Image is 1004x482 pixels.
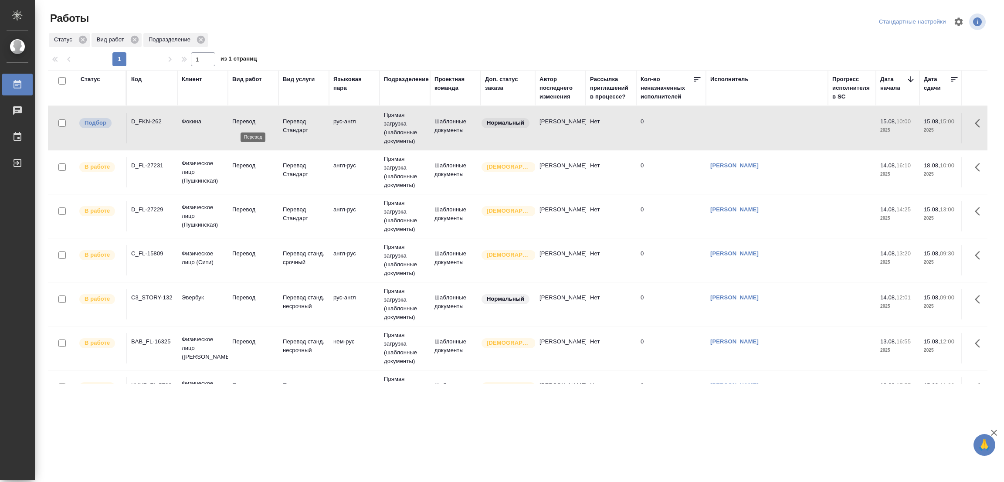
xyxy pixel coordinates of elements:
td: Прямая загрузка (шаблонные документы) [380,106,430,150]
div: Дата начала [880,75,906,92]
td: Нет [586,201,636,231]
p: 2025 [924,126,959,135]
p: 2025 [880,214,915,223]
td: 0 [636,377,706,407]
a: [PERSON_NAME] [710,382,759,389]
td: Прямая загрузка (шаблонные документы) [380,326,430,370]
p: 16:55 [896,338,911,345]
p: 2025 [924,170,959,179]
td: Нет [586,289,636,319]
p: 09:30 [940,250,954,257]
td: Шаблонные документы [430,201,481,231]
div: D_FL-27231 [131,161,173,170]
p: 2025 [924,302,959,311]
div: D_FKN-262 [131,117,173,126]
td: Нет [586,157,636,187]
p: [DEMOGRAPHIC_DATA] [487,383,530,391]
p: Физическое лицо (Пушкинская) [182,203,224,229]
p: Перевод [232,293,274,302]
p: Перевод станд. несрочный [283,293,325,311]
td: [PERSON_NAME] [535,289,586,319]
div: Подразделение [384,75,429,84]
p: 12:01 [896,294,911,301]
td: 0 [636,113,706,143]
div: Исполнитель выполняет работу [78,293,122,305]
td: 0 [636,333,706,363]
td: англ-рус [329,245,380,275]
p: 15.08, [924,294,940,301]
div: BAB_FL-16325 [131,337,173,346]
button: Здесь прячутся важные кнопки [970,245,990,266]
p: Подбор [85,119,106,127]
td: [PERSON_NAME] [535,113,586,143]
td: Прямая загрузка (шаблонные документы) [380,150,430,194]
p: 14.08, [880,294,896,301]
p: 2025 [880,346,915,355]
div: Рассылка приглашений в процессе? [590,75,632,101]
p: 2025 [880,258,915,267]
p: 15.08, [924,382,940,389]
button: Здесь прячутся важные кнопки [970,377,990,398]
p: Перевод [232,161,274,170]
div: Статус [81,75,100,84]
p: 10:00 [940,162,954,169]
div: Исполнитель [710,75,749,84]
p: Перевод Стандарт [283,205,325,223]
p: 13.08, [880,338,896,345]
p: Перевод станд. срочный [283,249,325,267]
div: Вид работ [92,33,142,47]
td: [PERSON_NAME] [535,377,586,407]
p: В работе [85,163,110,171]
p: 14.08, [880,250,896,257]
div: Кол-во неназначенных исполнителей [641,75,693,101]
p: Нормальный [487,119,524,127]
p: Перевод Стандарт [283,161,325,179]
td: 0 [636,201,706,231]
p: 15:00 [940,118,954,125]
div: Доп. статус заказа [485,75,531,92]
td: англ-рус [329,157,380,187]
a: [PERSON_NAME] [710,294,759,301]
p: 14:25 [896,206,911,213]
td: [PERSON_NAME] [535,201,586,231]
span: из 1 страниц [220,54,257,66]
p: 15.08, [924,250,940,257]
p: 2025 [880,170,915,179]
p: 12:00 [940,338,954,345]
td: Шаблонные документы [430,113,481,143]
p: 2025 [880,126,915,135]
div: Исполнитель выполняет работу [78,161,122,173]
div: C3_STORY-132 [131,293,173,302]
p: 15.08, [924,206,940,213]
div: Исполнитель выполняет работу [78,381,122,393]
div: Код [131,75,142,84]
td: 0 [636,157,706,187]
span: Посмотреть информацию [969,14,987,30]
p: Физическое лицо (Сити) [182,249,224,267]
p: 18.08, [924,162,940,169]
a: [PERSON_NAME] [710,206,759,213]
p: Перевод [232,337,274,346]
div: Исполнитель выполняет работу [78,249,122,261]
button: Здесь прячутся важные кнопки [970,157,990,178]
td: [PERSON_NAME] [535,333,586,363]
p: Перевод [232,249,274,258]
p: 16:10 [896,162,911,169]
td: нем-рус [329,333,380,363]
div: Исполнитель выполняет работу [78,205,122,217]
td: Шаблонные документы [430,333,481,363]
p: 11:00 [940,382,954,389]
p: 14.08, [880,162,896,169]
td: Шаблонные документы [430,157,481,187]
div: Клиент [182,75,202,84]
p: Перевод [232,381,274,390]
p: Физическое лицо (Кунцевская) [182,379,224,405]
td: [PERSON_NAME] [535,157,586,187]
p: 2025 [924,214,959,223]
div: Языковая пара [333,75,375,92]
div: Можно подбирать исполнителей [78,117,122,129]
button: Здесь прячутся важные кнопки [970,113,990,134]
p: Фокина [182,117,224,126]
p: 15.08, [924,338,940,345]
p: Перевод Стандарт [283,381,325,399]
